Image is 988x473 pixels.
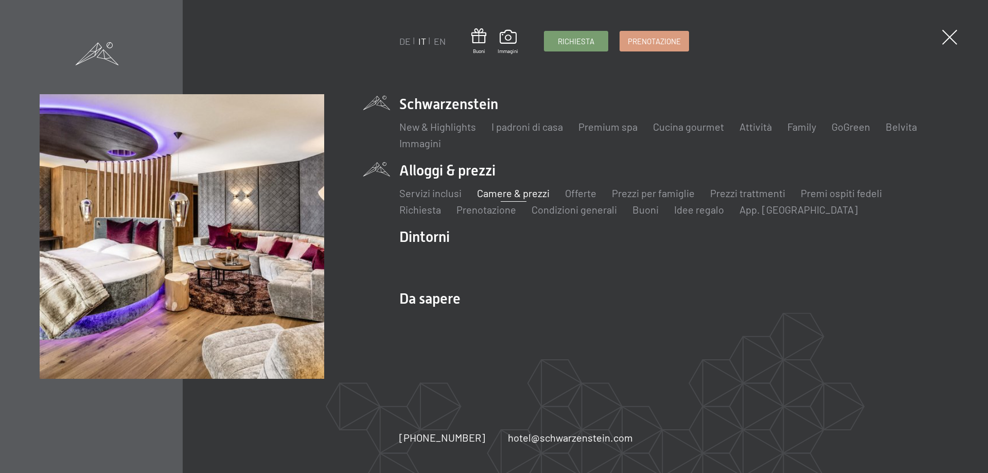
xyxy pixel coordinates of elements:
[399,120,476,133] a: New & Highlights
[620,31,689,51] a: Prenotazione
[399,431,485,444] span: [PHONE_NUMBER]
[399,430,485,445] a: [PHONE_NUMBER]
[471,28,486,55] a: Buoni
[653,120,724,133] a: Cucina gourmet
[491,120,563,133] a: I padroni di casa
[558,36,594,47] span: Richiesta
[612,187,695,199] a: Prezzi per famiglie
[498,30,518,55] a: Immagini
[471,47,486,55] span: Buoni
[628,36,681,47] span: Prenotazione
[434,36,446,47] a: EN
[832,120,870,133] a: GoGreen
[498,47,518,55] span: Immagini
[544,31,608,51] a: Richiesta
[399,36,411,47] a: DE
[508,430,633,445] a: hotel@schwarzenstein.com
[739,120,772,133] a: Attività
[886,120,917,133] a: Belvita
[399,137,441,149] a: Immagini
[739,203,858,216] a: App. [GEOGRAPHIC_DATA]
[477,187,550,199] a: Camere & prezzi
[801,187,882,199] a: Premi ospiti fedeli
[532,203,617,216] a: Condizioni generali
[418,36,426,47] a: IT
[578,120,638,133] a: Premium spa
[399,203,441,216] a: Richiesta
[632,203,659,216] a: Buoni
[456,203,516,216] a: Prenotazione
[787,120,816,133] a: Family
[399,187,462,199] a: Servizi inclusi
[565,187,596,199] a: Offerte
[674,203,724,216] a: Idee regalo
[710,187,785,199] a: Prezzi trattmenti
